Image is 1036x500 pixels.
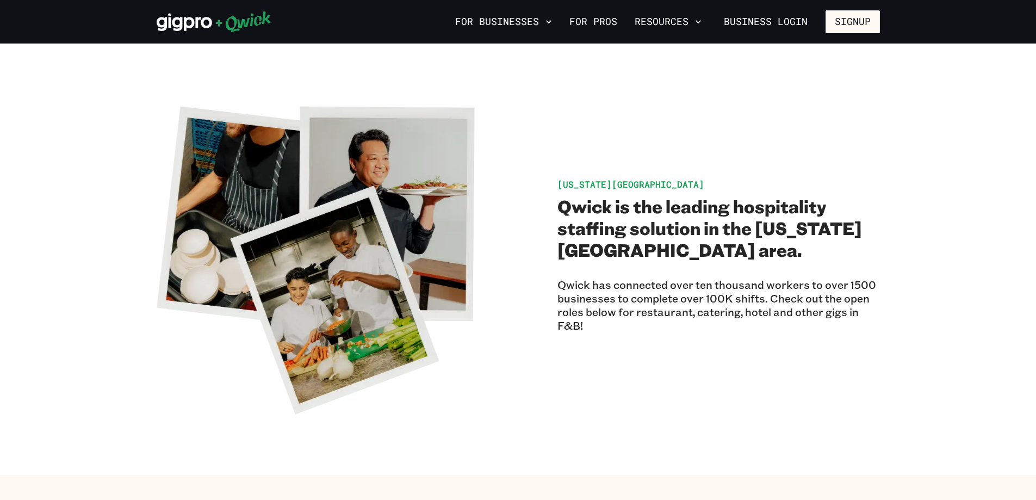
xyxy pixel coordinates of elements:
span: [US_STATE][GEOGRAPHIC_DATA] [557,178,704,190]
h2: Qwick is the leading hospitality staffing solution in the [US_STATE][GEOGRAPHIC_DATA] area. [557,195,880,261]
img: A collection of images of people working gigs. [157,98,479,421]
a: For Pros [565,13,622,31]
button: Resources [630,13,706,31]
button: For Businesses [451,13,556,31]
a: Business Login [715,10,817,33]
button: Signup [826,10,880,33]
p: Qwick has connected over ten thousand workers to over 1500 businesses to complete over 100K shift... [557,278,880,332]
